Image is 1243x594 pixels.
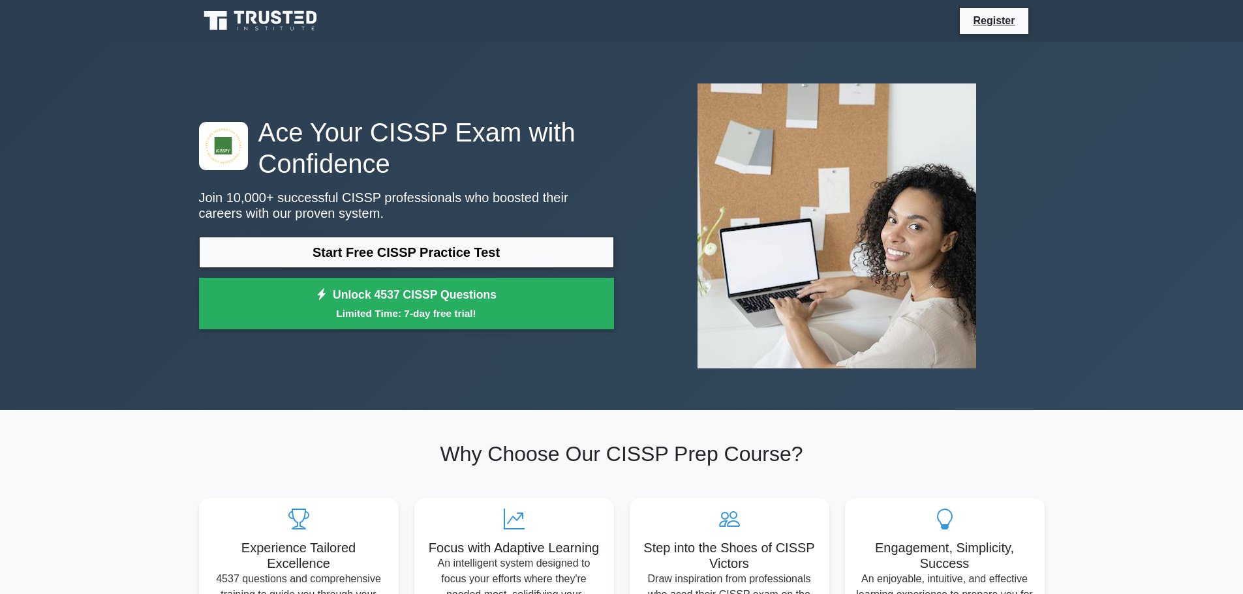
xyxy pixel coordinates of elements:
h5: Step into the Shoes of CISSP Victors [640,540,819,571]
h2: Why Choose Our CISSP Prep Course? [199,441,1045,466]
a: Register [965,12,1022,29]
h5: Engagement, Simplicity, Success [855,540,1034,571]
small: Limited Time: 7-day free trial! [215,306,598,321]
h1: Ace Your CISSP Exam with Confidence [199,117,614,179]
a: Start Free CISSP Practice Test [199,237,614,268]
h5: Focus with Adaptive Learning [425,540,604,556]
h5: Experience Tailored Excellence [209,540,388,571]
p: Join 10,000+ successful CISSP professionals who boosted their careers with our proven system. [199,190,614,221]
a: Unlock 4537 CISSP QuestionsLimited Time: 7-day free trial! [199,278,614,330]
